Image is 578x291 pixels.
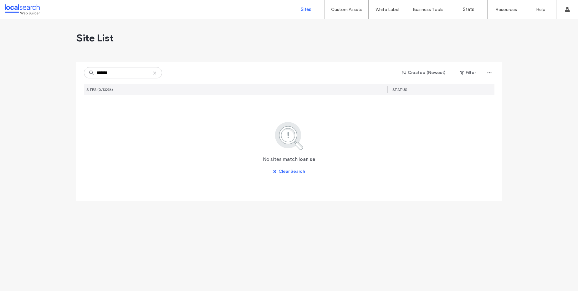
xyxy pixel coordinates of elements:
[266,121,312,151] img: search.svg
[86,87,113,92] span: SITES (0/13236)
[376,7,399,12] label: White Label
[392,87,407,92] span: STATUS
[301,7,311,12] label: Sites
[536,7,545,12] label: Help
[454,68,482,78] button: Filter
[331,7,362,12] label: Custom Assets
[495,7,517,12] label: Resources
[76,32,114,44] span: Site List
[396,68,451,78] button: Created (Newest)
[463,7,474,12] label: Stats
[263,156,298,163] span: No sites match
[267,167,311,177] button: Clear Search
[299,156,315,163] span: loan se
[413,7,443,12] label: Business Tools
